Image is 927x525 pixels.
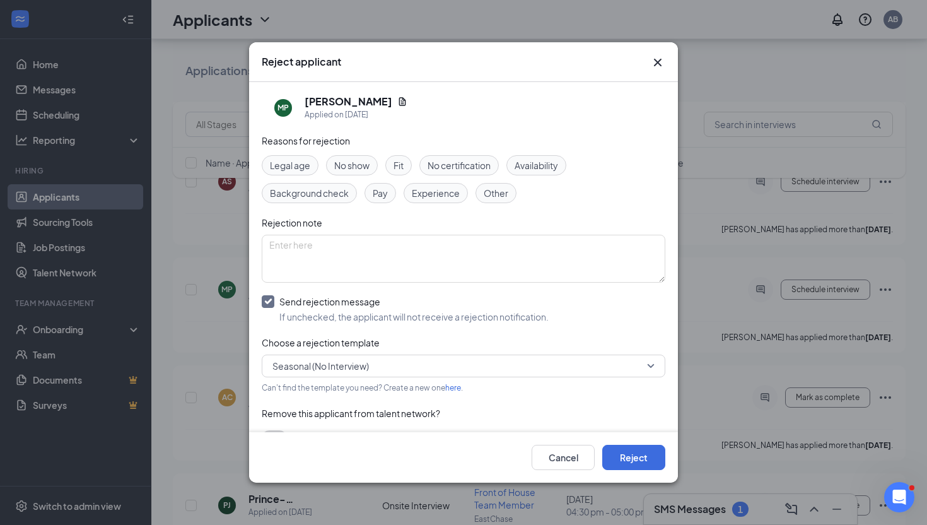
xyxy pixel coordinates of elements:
[262,135,350,146] span: Reasons for rejection
[532,445,595,470] button: Cancel
[484,186,508,200] span: Other
[650,55,665,70] button: Close
[428,158,491,172] span: No certification
[412,186,460,200] span: Experience
[305,109,407,121] div: Applied on [DATE]
[394,158,404,172] span: Fit
[373,186,388,200] span: Pay
[397,97,407,107] svg: Document
[262,55,341,69] h3: Reject applicant
[334,158,370,172] span: No show
[272,357,369,375] span: Seasonal (No Interview)
[277,102,289,113] div: MP
[292,430,307,445] span: Yes
[650,55,665,70] svg: Cross
[262,337,380,348] span: Choose a rejection template
[270,186,349,200] span: Background check
[262,408,440,419] span: Remove this applicant from talent network?
[270,158,310,172] span: Legal age
[305,95,392,109] h5: [PERSON_NAME]
[602,445,665,470] button: Reject
[515,158,558,172] span: Availability
[262,217,322,228] span: Rejection note
[884,482,914,512] iframe: Intercom live chat
[262,383,463,392] span: Can't find the template you need? Create a new one .
[445,383,461,392] a: here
